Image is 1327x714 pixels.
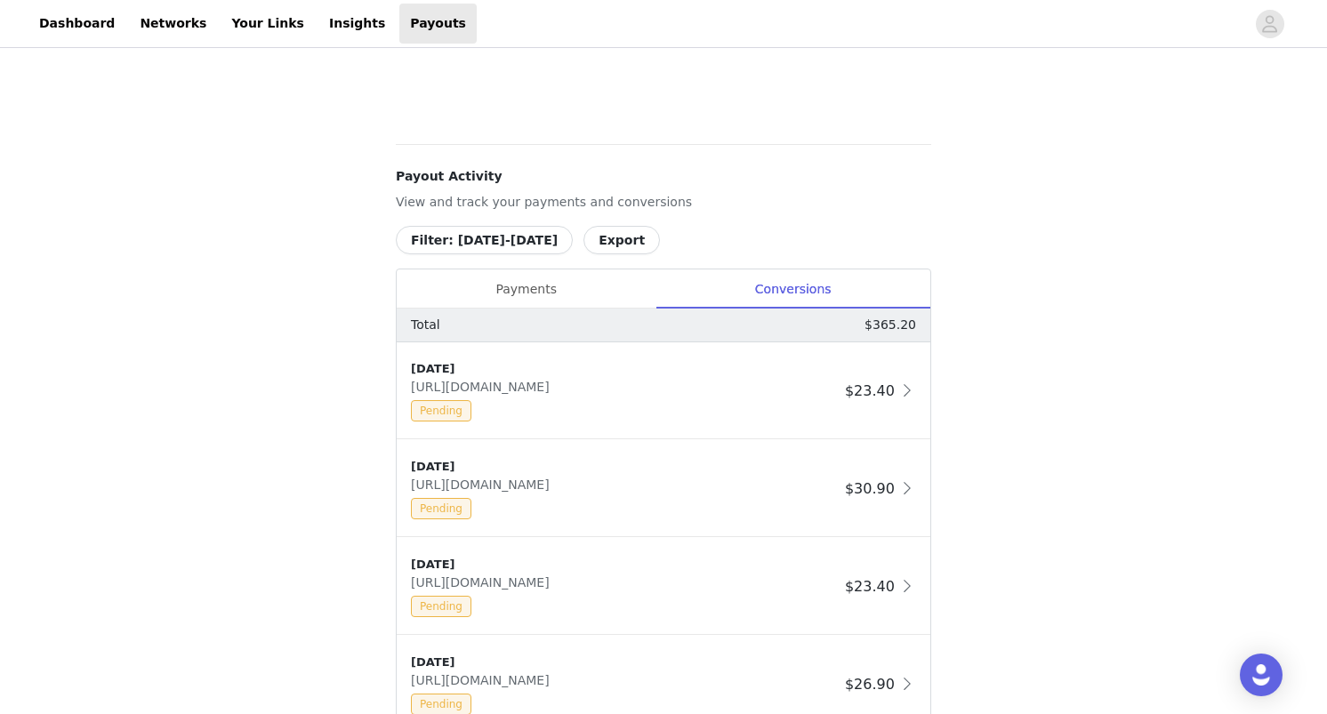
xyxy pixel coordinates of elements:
div: [DATE] [411,654,838,671]
div: clickable-list-item [397,440,930,538]
span: Pending [411,498,471,519]
div: Payments [397,269,655,309]
a: Dashboard [28,4,125,44]
p: View and track your payments and conversions [396,193,931,212]
div: [DATE] [411,360,838,378]
a: Networks [129,4,217,44]
span: $23.40 [845,578,895,595]
a: Payouts [399,4,477,44]
p: Total [411,316,440,334]
a: Your Links [221,4,315,44]
div: [DATE] [411,556,838,574]
div: clickable-list-item [397,342,930,440]
div: Conversions [655,269,930,309]
div: Open Intercom Messenger [1240,654,1283,696]
span: $26.90 [845,676,895,693]
div: [DATE] [411,458,838,476]
button: Export [583,226,660,254]
span: $23.40 [845,382,895,399]
span: $30.90 [845,480,895,497]
button: Filter: [DATE]-[DATE] [396,226,573,254]
span: Pending [411,596,471,617]
span: Pending [411,400,471,421]
p: $365.20 [865,316,916,334]
div: avatar [1261,10,1278,38]
span: [URL][DOMAIN_NAME] [411,380,557,394]
span: [URL][DOMAIN_NAME] [411,477,557,492]
div: clickable-list-item [397,538,930,636]
span: [URL][DOMAIN_NAME] [411,575,557,590]
span: [URL][DOMAIN_NAME] [411,673,557,687]
a: Insights [318,4,396,44]
h4: Payout Activity [396,167,931,186]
